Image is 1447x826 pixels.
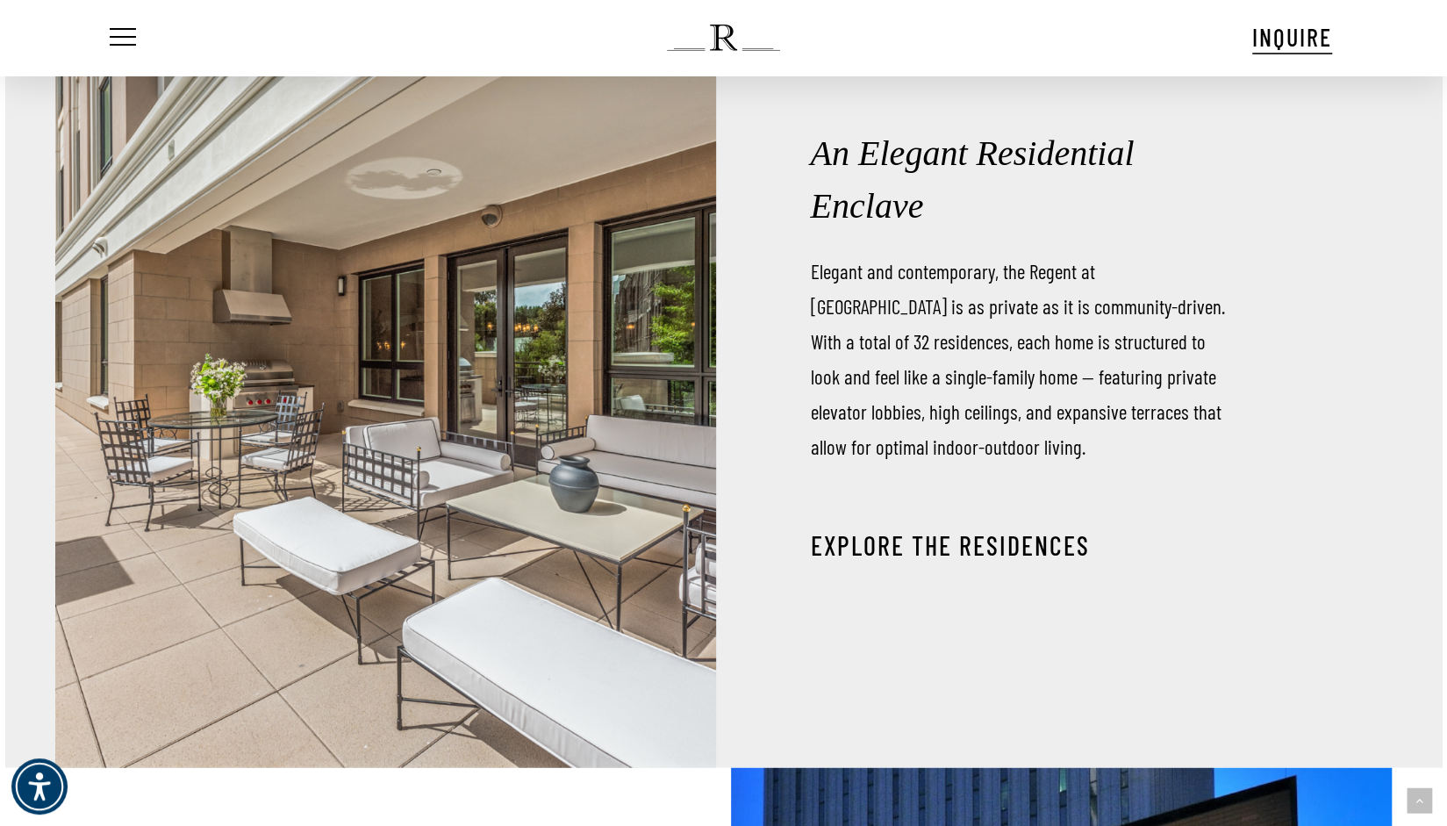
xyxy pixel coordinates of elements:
p: Elegant and contemporary, the Regent at [GEOGRAPHIC_DATA] is as private as it is community-driven... [810,254,1225,464]
span: INQUIRE [1252,22,1332,52]
a: INQUIRE [1252,20,1332,54]
a: Navigation Menu [106,29,136,47]
h2: An Elegant Residential Enclave [810,127,1225,233]
a: Back to top [1407,788,1432,814]
div: Accessibility Menu [11,758,68,815]
a: EXPLORE THE RESIDENCES [810,529,1089,561]
img: The Regent [667,25,780,51]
